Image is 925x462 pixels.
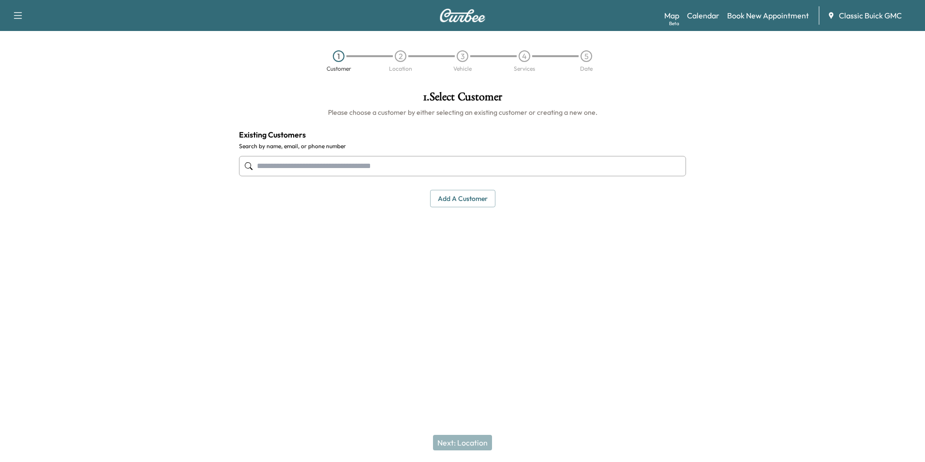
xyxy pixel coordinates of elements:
[664,10,679,21] a: MapBeta
[519,50,530,62] div: 4
[581,50,592,62] div: 5
[327,66,351,72] div: Customer
[687,10,719,21] a: Calendar
[333,50,344,62] div: 1
[239,129,686,140] h4: Existing Customers
[514,66,535,72] div: Services
[439,9,486,22] img: Curbee Logo
[389,66,412,72] div: Location
[580,66,593,72] div: Date
[457,50,468,62] div: 3
[839,10,902,21] span: Classic Buick GMC
[727,10,809,21] a: Book New Appointment
[239,142,686,150] label: Search by name, email, or phone number
[395,50,406,62] div: 2
[453,66,472,72] div: Vehicle
[239,91,686,108] h1: 1 . Select Customer
[239,108,686,117] h6: Please choose a customer by either selecting an existing customer or creating a new one.
[669,20,679,27] div: Beta
[430,190,495,208] button: Add a customer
